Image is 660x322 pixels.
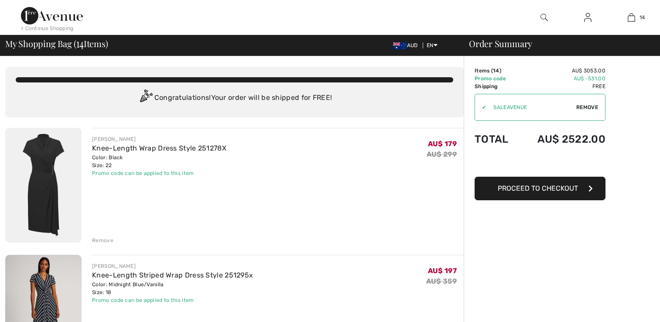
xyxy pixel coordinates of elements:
[628,12,635,23] img: My Bag
[393,42,407,49] img: Australian Dollar
[475,75,518,82] td: Promo code
[458,39,655,48] div: Order Summary
[498,184,578,192] span: Proceed to Checkout
[486,94,576,120] input: Promo code
[577,12,598,23] a: Sign In
[475,82,518,90] td: Shipping
[5,128,82,243] img: Knee-Length Wrap Dress Style 251278X
[475,67,518,75] td: Items ( )
[92,135,226,143] div: [PERSON_NAME]
[92,296,253,304] div: Promo code can be applied to this item
[475,177,605,200] button: Proceed to Checkout
[393,42,421,48] span: AUD
[427,150,457,158] s: AU$ 299
[428,267,457,275] span: AU$ 197
[428,140,457,148] span: AU$ 179
[92,169,226,177] div: Promo code can be applied to this item
[475,103,486,111] div: ✔
[518,124,605,154] td: AU$ 2522.00
[92,271,253,279] a: Knee-Length Striped Wrap Dress Style 251295x
[92,144,226,152] a: Knee-Length Wrap Dress Style 251278X
[16,89,453,107] div: Congratulations! Your order will be shipped for FREE!
[427,42,438,48] span: EN
[610,12,653,23] a: 14
[92,154,226,169] div: Color: Black Size: 22
[92,236,113,244] div: Remove
[5,39,108,48] span: My Shopping Bag ( Items)
[576,103,598,111] span: Remove
[76,37,84,48] span: 14
[584,12,592,23] img: My Info
[21,7,83,24] img: 1ère Avenue
[518,75,605,82] td: AU$ -531.00
[493,68,499,74] span: 14
[475,124,518,154] td: Total
[426,277,457,285] s: AU$ 359
[137,89,154,107] img: Congratulation2.svg
[639,14,645,21] span: 14
[475,154,605,174] iframe: PayPal
[92,262,253,270] div: [PERSON_NAME]
[540,12,548,23] img: search the website
[518,67,605,75] td: AU$ 3053.00
[21,24,74,32] div: < Continue Shopping
[92,281,253,296] div: Color: Midnight Blue/Vanilla Size: 18
[518,82,605,90] td: Free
